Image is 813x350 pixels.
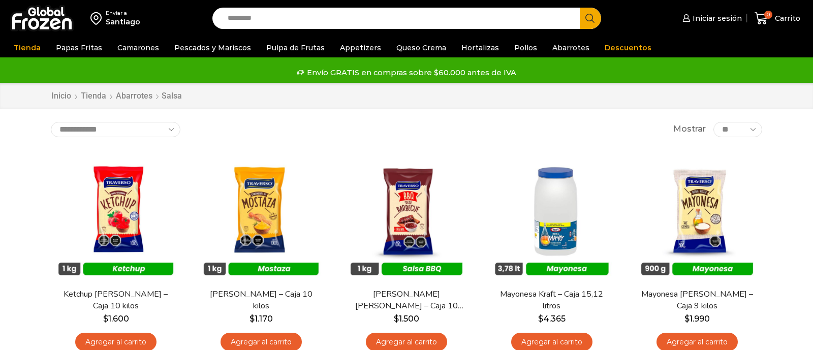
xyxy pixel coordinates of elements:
a: Pollos [509,38,542,57]
button: Search button [580,8,601,29]
span: $ [249,314,255,324]
h1: Salsa [162,91,182,101]
div: Santiago [106,17,140,27]
a: Tienda [9,38,46,57]
span: Carrito [772,13,800,23]
a: Iniciar sesión [680,8,742,28]
bdi: 1.170 [249,314,273,324]
a: Abarrotes [547,38,595,57]
span: Mostrar [673,123,706,135]
bdi: 1.990 [684,314,710,324]
bdi: 4.365 [538,314,566,324]
select: Pedido de la tienda [51,122,180,137]
a: [PERSON_NAME] – Caja 10 kilos [203,289,320,312]
span: $ [684,314,690,324]
a: Pescados y Mariscos [169,38,256,57]
span: $ [538,314,543,324]
span: Iniciar sesión [690,13,742,23]
a: Appetizers [335,38,386,57]
bdi: 1.600 [103,314,129,324]
a: Ketchup [PERSON_NAME] – Caja 10 kilos [57,289,174,312]
a: Abarrotes [115,90,153,102]
img: address-field-icon.svg [90,10,106,27]
a: Pulpa de Frutas [261,38,330,57]
nav: Breadcrumb [51,90,182,102]
a: Queso Crema [391,38,451,57]
a: Papas Fritas [51,38,107,57]
a: Hortalizas [456,38,504,57]
a: Mayonesa [PERSON_NAME] – Caja 9 kilos [639,289,756,312]
a: [PERSON_NAME] [PERSON_NAME] – Caja 10 kilos [348,289,465,312]
span: $ [394,314,399,324]
span: 0 [764,11,772,19]
a: Tienda [80,90,107,102]
a: Descuentos [600,38,656,57]
span: $ [103,314,108,324]
a: Inicio [51,90,72,102]
div: Enviar a [106,10,140,17]
bdi: 1.500 [394,314,419,324]
a: 0 Carrito [752,7,803,30]
a: Mayonesa Kraft – Caja 15,12 litros [493,289,610,312]
a: Camarones [112,38,164,57]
